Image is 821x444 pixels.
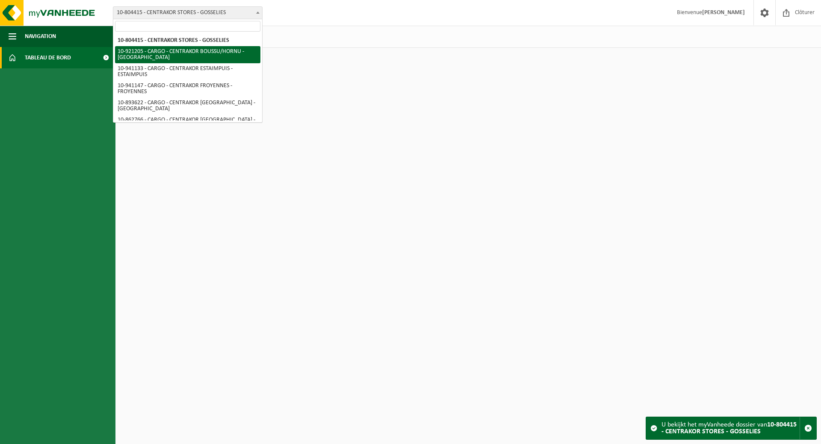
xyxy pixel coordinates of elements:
[25,26,56,47] span: Navigation
[662,421,797,435] strong: 10-804415 - CENTRAKOR STORES - GOSSELIES
[115,46,260,63] li: 10-921205 - CARGO - CENTRAKOR BOUSSU/HORNU - [GEOGRAPHIC_DATA]
[702,9,745,16] strong: [PERSON_NAME]
[115,63,260,80] li: 10-941133 - CARGO - CENTRAKOR ESTAIMPUIS - ESTAIMPUIS
[662,417,800,439] div: U bekijkt het myVanheede dossier van
[115,80,260,97] li: 10-941147 - CARGO - CENTRAKOR FROYENNES - FROYENNES
[115,97,260,115] li: 10-893622 - CARGO - CENTRAKOR [GEOGRAPHIC_DATA] - [GEOGRAPHIC_DATA]
[113,7,262,19] span: 10-804415 - CENTRAKOR STORES - GOSSELIES
[115,115,260,132] li: 10-862766 - CARGO - CENTRAKOR [GEOGRAPHIC_DATA] - [GEOGRAPHIC_DATA]
[113,6,263,19] span: 10-804415 - CENTRAKOR STORES - GOSSELIES
[115,35,260,46] li: 10-804415 - CENTRAKOR STORES - GOSSELIES
[25,47,71,68] span: Tableau de bord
